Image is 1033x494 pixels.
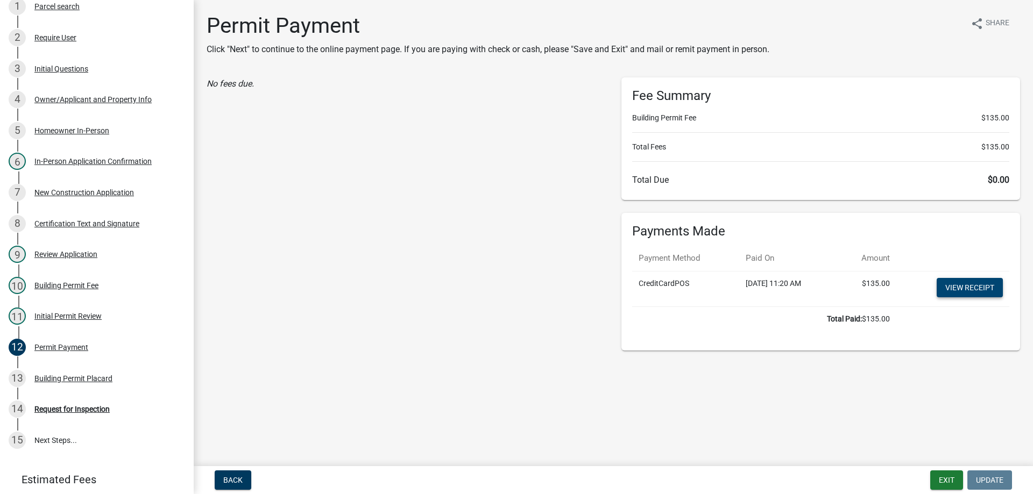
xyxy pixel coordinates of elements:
div: Building Permit Placard [34,375,112,382]
h6: Total Due [632,175,1009,185]
div: 7 [9,184,26,201]
td: CreditCardPOS [632,271,739,306]
div: Parcel search [34,3,80,10]
i: share [971,17,984,30]
div: Initial Questions [34,65,88,73]
div: 8 [9,215,26,232]
span: $135.00 [981,112,1009,124]
td: [DATE] 11:20 AM [739,271,837,306]
span: Update [976,476,1003,484]
span: Back [223,476,243,484]
div: 14 [9,400,26,418]
a: Estimated Fees [9,469,176,490]
div: In-Person Application Confirmation [34,157,152,165]
b: Total Paid: [827,314,862,323]
span: Share [986,17,1009,30]
td: $135.00 [837,271,896,306]
i: No fees due. [207,78,254,89]
div: 9 [9,246,26,263]
div: Review Application [34,250,97,258]
th: Payment Method [632,246,739,271]
span: $135.00 [981,141,1009,153]
p: Click "Next" to continue to the online payment page. If you are paying with check or cash, please... [207,43,769,56]
li: Total Fees [632,141,1009,153]
div: Owner/Applicant and Property Info [34,96,152,103]
div: 4 [9,91,26,108]
th: Paid On [739,246,837,271]
div: Request for Inspection [34,405,110,413]
h6: Payments Made [632,224,1009,239]
button: shareShare [962,13,1018,34]
div: Homeowner In-Person [34,127,109,134]
div: Permit Payment [34,343,88,351]
div: 13 [9,370,26,387]
div: 12 [9,339,26,356]
div: 5 [9,122,26,139]
div: 3 [9,60,26,77]
h1: Permit Payment [207,13,769,39]
div: 6 [9,153,26,170]
button: Exit [930,470,963,490]
span: $0.00 [988,175,1009,185]
h6: Fee Summary [632,88,1009,104]
div: 15 [9,432,26,449]
div: 10 [9,277,26,294]
div: Building Permit Fee [34,282,98,289]
button: Update [967,470,1012,490]
div: Require User [34,34,76,41]
div: 2 [9,29,26,46]
a: View receipt [937,278,1003,297]
li: Building Permit Fee [632,112,1009,124]
td: $135.00 [632,306,896,331]
div: 11 [9,307,26,325]
div: Certification Text and Signature [34,220,139,227]
button: Back [215,470,251,490]
div: Initial Permit Review [34,312,102,320]
th: Amount [837,246,896,271]
div: New Construction Application [34,189,134,196]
